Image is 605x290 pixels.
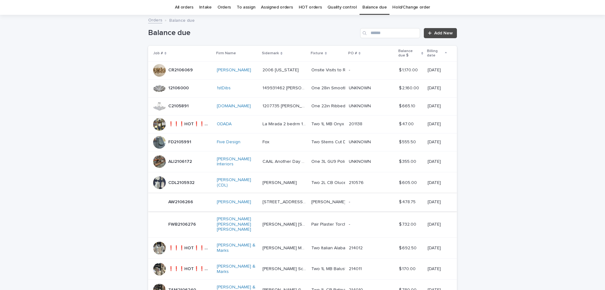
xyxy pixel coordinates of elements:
a: Orders [148,16,162,23]
a: ODADA [217,121,232,127]
tr: CDL2105932CDL2105932 [PERSON_NAME] (CDL) [PERSON_NAME][PERSON_NAME] Two 2L CB Oluce White Draped ... [148,172,457,193]
p: PO # [348,50,357,57]
p: Billing date [427,48,443,59]
p: $ 732.00 [399,221,418,227]
a: [PERSON_NAME] (CDL) [217,177,257,188]
p: Sidemark [262,50,279,57]
input: Search [360,28,420,38]
tr: FWB2106276FWB2106276 [PERSON_NAME] [PERSON_NAME] [PERSON_NAME] [PERSON_NAME] [STREET_ADDRESS][PER... [148,211,457,237]
p: [PERSON_NAME] [STREET_ADDRESS][PERSON_NAME] [262,221,307,227]
p: 214012 [349,244,364,251]
p: [DATE] [428,158,442,164]
a: [DOMAIN_NAME] [217,104,251,109]
p: Fox [262,138,271,145]
tr: ALI2106172ALI2106172 [PERSON_NAME] Interiors CAAL Another Day Floor Lamp Primary BedroomCAAL Anot... [148,151,457,172]
tr: FD2105991FD2105991 Five Design FoxFox Two Stems Cut Down, Supply Heavy Duty Mounting Hardware UNK... [148,133,457,151]
p: 210576 [349,179,365,186]
tr: C2105891C2105891 [DOMAIN_NAME] 1207735 [PERSON_NAME] Design1207735 [PERSON_NAME] Design One 22in ... [148,97,457,115]
p: $ 478.75 [399,198,417,205]
p: CAAL Another Day Floor Lamp Primary Bedroom [262,158,307,164]
a: [PERSON_NAME] & Marks [217,243,257,253]
p: [DATE] [428,84,442,91]
p: [DATE] [428,66,442,73]
p: $ 555.50 [399,138,417,145]
div: Two 1L MB Balustrade Table Lamps with Harps and Finials, No Shades [311,266,344,272]
p: $ 170.00 [399,265,417,272]
p: [STREET_ADDRESS][US_STATE] [262,198,307,205]
p: Balance due [169,16,195,23]
tr: AW2106266AW2106266 [PERSON_NAME] [STREET_ADDRESS][US_STATE][STREET_ADDRESS][US_STATE] [PERSON_NAM... [148,193,457,211]
p: ❗❗❗HOT❗❗❗ T&M2106243 [168,265,213,272]
p: [DATE] [428,265,442,272]
p: $ 1,170.00 [399,66,419,73]
tr: ❗❗❗HOT❗❗❗ T&M2106242❗❗❗HOT❗❗❗ T&M2106242 [PERSON_NAME] & Marks [PERSON_NAME] Master Bedroom 235-3... [148,238,457,259]
p: UNKNOWN [349,158,372,164]
p: [DATE] [428,120,442,127]
p: Firm Name [216,50,236,57]
a: [PERSON_NAME] [217,199,251,205]
p: C2105891 [168,102,190,109]
p: UNKNOWN [349,138,372,145]
p: $ 692.50 [399,244,418,251]
div: Two Italian Alabaster Table Lamps w Shade Rings, Pair No Shades, Harps or Finials [311,246,344,251]
p: FWB2106276 [168,221,197,227]
div: Two 2L CB Oluce White Draped Glass Sconces w Nickel Backplates [311,180,344,186]
p: AW2106266 [168,198,194,205]
p: [DATE] [428,138,442,145]
tr: 1210600012106000 1stDibs 149931462 [PERSON_NAME] Design Inc.149931462 [PERSON_NAME] Design Inc. O... [148,79,457,97]
p: La Mirada 2 bedrm 1 L033 [262,120,307,127]
a: 1stDibs [217,86,231,91]
tr: ❗❗❗HOT❗❗❗ T&M2106243❗❗❗HOT❗❗❗ T&M2106243 [PERSON_NAME] & Marks [PERSON_NAME] Scullery Vestibule 1... [148,258,457,280]
p: 201138 [349,120,364,127]
div: One 22in Ribbed Plaster Shell Pendant, Brass Hardware [311,104,344,109]
p: CDL2105932 [168,179,196,186]
div: One 28in Smooth Plaster Shell [311,86,344,91]
p: - [349,198,351,205]
p: 149931462 Frances Harvey Design Inc. [262,84,307,91]
p: UNKNOWN [349,102,372,109]
span: Add New [434,31,453,35]
tr: CR2106069CR2106069 [PERSON_NAME] 2006 [US_STATE]2006 [US_STATE] Onsite Visits to Review Ginko Cha... [148,61,457,79]
p: CR2106069 [168,66,194,73]
a: [PERSON_NAME] [PERSON_NAME] [PERSON_NAME] [217,216,257,232]
div: Onsite Visits to Review Ginko Chandelier Modifications [311,68,344,73]
a: [PERSON_NAME] [217,68,251,73]
p: [PERSON_NAME] [262,179,298,186]
div: Pair Plaster Torchieres See Job#6164 [311,222,344,227]
div: Two Stems Cut Down, Supply Heavy Duty Mounting Hardware [311,139,344,145]
p: $ 2,160.00 [399,84,420,91]
p: 1207735 Sarah Vaile Design [262,102,307,109]
h1: Balance due [148,28,358,38]
p: Job # [153,50,163,57]
p: - [349,66,351,73]
a: Five Design [217,139,240,145]
p: Fixture [311,50,323,57]
p: $ 355.00 [399,158,418,164]
p: [DATE] [428,198,442,205]
p: ❗❗❗HOT❗❗❗ T&M2106242 [168,244,213,251]
p: $ 665.10 [399,102,417,109]
a: [PERSON_NAME] & Marks [217,264,257,275]
div: Two 1L MB Onyx TL's, Pair w/Two Shades [311,121,344,127]
p: FD2105991 [168,138,193,145]
div: [PERSON_NAME] Repair [311,199,344,205]
p: $ 605.00 [399,179,418,186]
p: ALI2106172 [168,158,193,164]
p: 12106000 [168,84,190,91]
p: Balance due $ [398,48,420,59]
div: One 3L GU9 Polished Brass Floor Lamp with 3 Glass Globes, 2 replacement Globes [311,159,344,164]
p: [DATE] [428,179,442,186]
p: 2006 [US_STATE] [262,66,300,73]
p: UNKNOWN [349,84,372,91]
p: ❗❗❗HOT❗❗❗ O2106024 [168,120,213,127]
p: [DATE] [428,221,442,227]
p: [DATE] [428,244,442,251]
a: [PERSON_NAME] Interiors [217,157,257,167]
p: 214011 [349,265,363,272]
p: $ 47.00 [399,120,415,127]
p: PAUL SY Scullery Vestibule 1570-302 A [262,265,307,272]
p: PAUL SY Master Bedroom 235-303 A [262,244,307,251]
p: - [349,221,351,227]
tr: ❗❗❗HOT❗❗❗ O2106024❗❗❗HOT❗❗❗ O2106024 ODADA La Mirada 2 bedrm 1 L033La Mirada 2 bedrm 1 L033 Two 1... [148,115,457,133]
